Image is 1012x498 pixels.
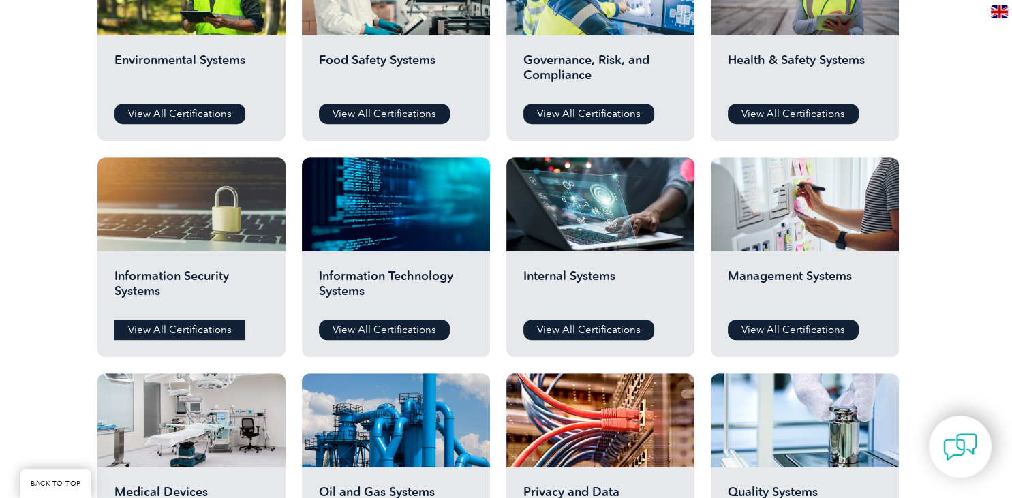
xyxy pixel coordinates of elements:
[319,104,450,124] a: View All Certifications
[728,320,859,340] a: View All Certifications
[319,52,473,93] h2: Food Safety Systems
[728,104,859,124] a: View All Certifications
[319,268,473,309] h2: Information Technology Systems
[523,52,677,93] h2: Governance, Risk, and Compliance
[991,5,1008,18] img: en
[728,268,882,309] h2: Management Systems
[523,320,654,340] a: View All Certifications
[114,268,269,309] h2: Information Security Systems
[523,268,677,309] h2: Internal Systems
[319,320,450,340] a: View All Certifications
[523,104,654,124] a: View All Certifications
[20,469,91,498] a: BACK TO TOP
[114,320,245,340] a: View All Certifications
[114,52,269,93] h2: Environmental Systems
[728,52,882,93] h2: Health & Safety Systems
[114,104,245,124] a: View All Certifications
[943,430,977,464] img: contact-chat.png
